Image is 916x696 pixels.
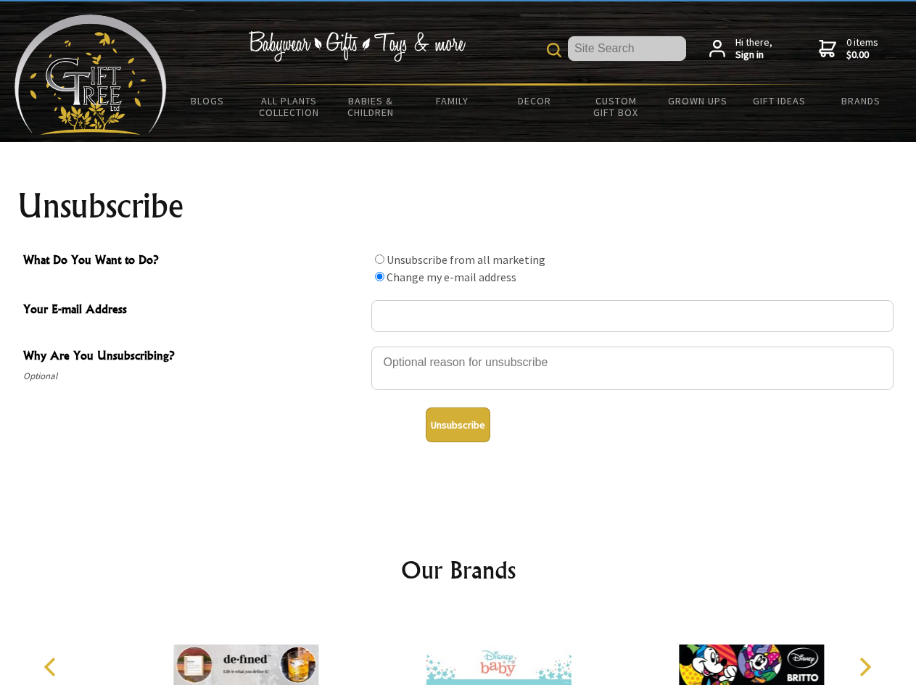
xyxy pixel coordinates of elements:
img: product search [547,43,561,57]
a: Brands [820,86,902,116]
span: Hi there, [735,36,772,62]
input: Your E-mail Address [371,300,894,332]
a: Custom Gift Box [575,86,657,128]
span: What Do You Want to Do? [23,251,364,272]
label: Unsubscribe from all marketing [387,252,545,267]
a: Family [412,86,494,116]
span: 0 items [846,36,878,62]
strong: $0.00 [846,49,878,62]
span: Why Are You Unsubscribing? [23,347,364,368]
input: What Do You Want to Do? [375,254,384,264]
a: All Plants Collection [249,86,331,128]
input: What Do You Want to Do? [375,272,384,281]
a: Decor [493,86,575,116]
a: Babies & Children [330,86,412,128]
a: BLOGS [167,86,249,116]
span: Optional [23,368,364,385]
a: 0 items$0.00 [819,36,878,62]
a: Grown Ups [656,86,738,116]
span: Your E-mail Address [23,300,364,321]
strong: Sign in [735,49,772,62]
img: Babywear - Gifts - Toys & more [248,31,466,62]
a: Gift Ideas [738,86,820,116]
h1: Unsubscribe [17,188,899,223]
button: Unsubscribe [426,407,490,442]
a: Hi there,Sign in [709,36,772,62]
img: Babyware - Gifts - Toys and more... [15,14,167,135]
h2: Our Brands [29,552,888,587]
button: Next [849,651,880,683]
button: Previous [36,651,68,683]
input: Site Search [568,36,686,61]
textarea: Why Are You Unsubscribing? [371,347,894,390]
label: Change my e-mail address [387,270,516,284]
